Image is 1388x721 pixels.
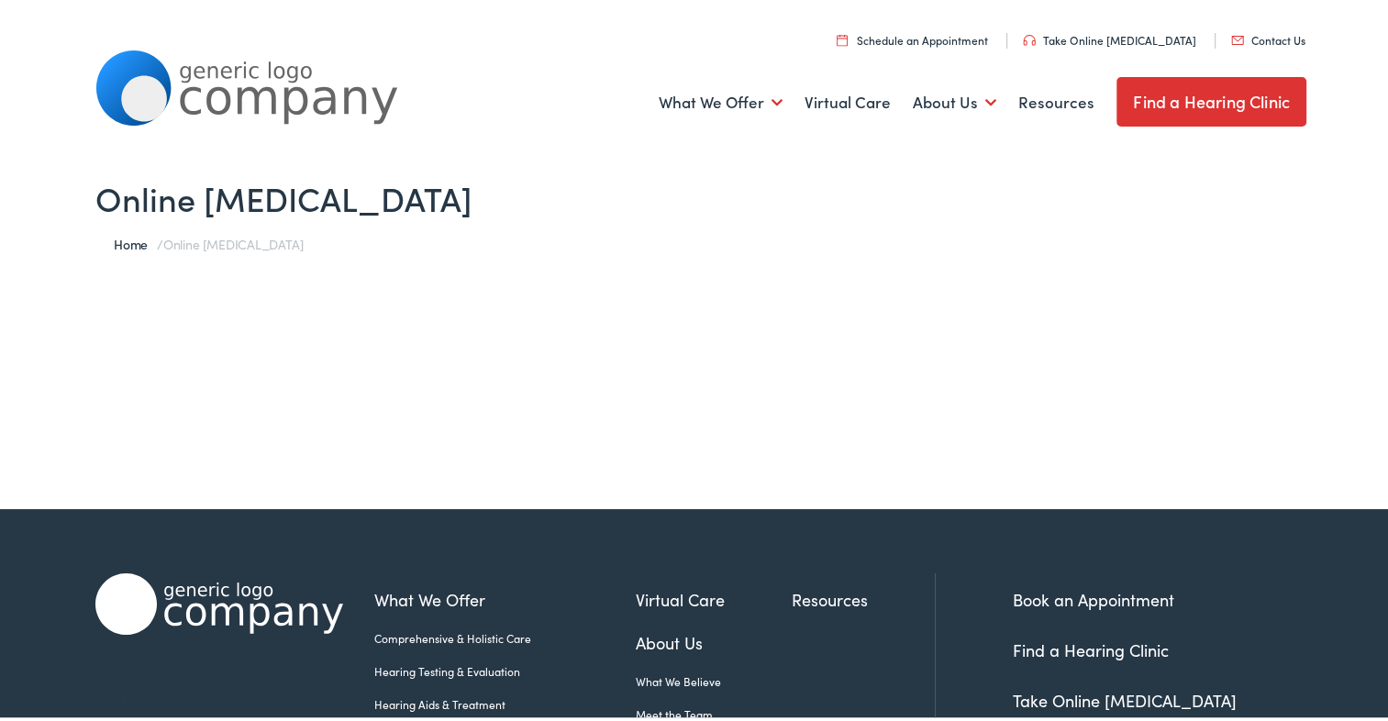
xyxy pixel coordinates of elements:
h1: Online [MEDICAL_DATA] [95,174,1306,214]
a: Find a Hearing Clinic [1013,635,1169,658]
span: / [114,231,303,250]
a: Take Online [MEDICAL_DATA] [1013,685,1237,708]
img: utility icon [1023,31,1036,42]
a: Virtual Care [636,583,792,608]
a: Take Online [MEDICAL_DATA] [1023,28,1196,44]
a: Schedule an Appointment [837,28,988,44]
img: Alpaca Audiology [95,570,343,631]
a: What We Offer [659,65,783,133]
a: Hearing Testing & Evaluation [374,660,636,676]
span: Online [MEDICAL_DATA] [163,231,303,250]
img: utility icon [837,30,848,42]
a: Virtual Care [805,65,891,133]
a: About Us [913,65,996,133]
a: Find a Hearing Clinic [1116,73,1306,123]
a: Resources [792,583,935,608]
a: Meet the Team [636,703,792,719]
a: Home [114,231,157,250]
a: Book an Appointment [1013,584,1174,607]
a: Hearing Aids & Treatment [374,693,636,709]
a: What We Believe [636,670,792,686]
img: utility icon [1231,32,1244,41]
a: Comprehensive & Holistic Care [374,627,636,643]
a: Resources [1018,65,1094,133]
a: What We Offer [374,583,636,608]
a: Contact Us [1231,28,1305,44]
a: About Us [636,627,792,651]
